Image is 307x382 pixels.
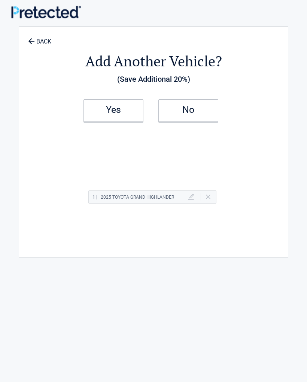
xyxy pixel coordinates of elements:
a: Delete [206,195,210,199]
img: Main Logo [11,6,81,18]
h2: No [166,107,210,112]
h2: 2025 Toyota GRAND HIGHLANDER [92,193,174,202]
a: BACK [27,31,53,45]
h2: Add Another Vehicle? [23,52,284,71]
span: 1 | [92,195,97,200]
h3: (Save Additional 20%) [23,73,284,85]
h2: Yes [91,107,136,112]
